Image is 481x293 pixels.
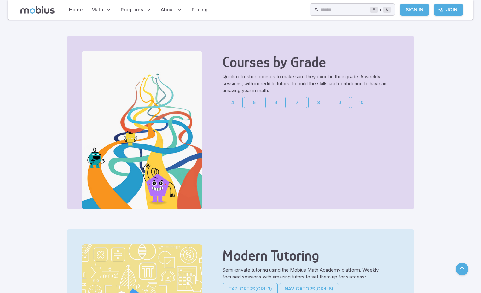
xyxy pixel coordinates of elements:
[91,6,103,13] span: Math
[265,97,286,108] a: 6
[330,97,350,108] a: 9
[434,4,463,16] a: Join
[351,97,371,108] a: 10
[383,7,391,13] kbd: k
[370,6,391,14] div: +
[308,97,328,108] a: 8
[370,7,378,13] kbd: ⌘
[161,6,174,13] span: About
[190,3,210,17] a: Pricing
[121,6,143,13] span: Programs
[223,54,394,71] h2: Courses by Grade
[82,51,202,209] img: Courses by Grade
[244,97,264,108] a: 5
[223,97,243,108] a: 4
[287,97,307,108] a: 7
[217,51,399,209] div: Quick refresher courses to make sure they excel in their grade. 5 weekly sessions, with incredibl...
[223,247,394,264] h2: Modern Tutoring
[67,3,84,17] a: Home
[400,4,429,16] a: Sign In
